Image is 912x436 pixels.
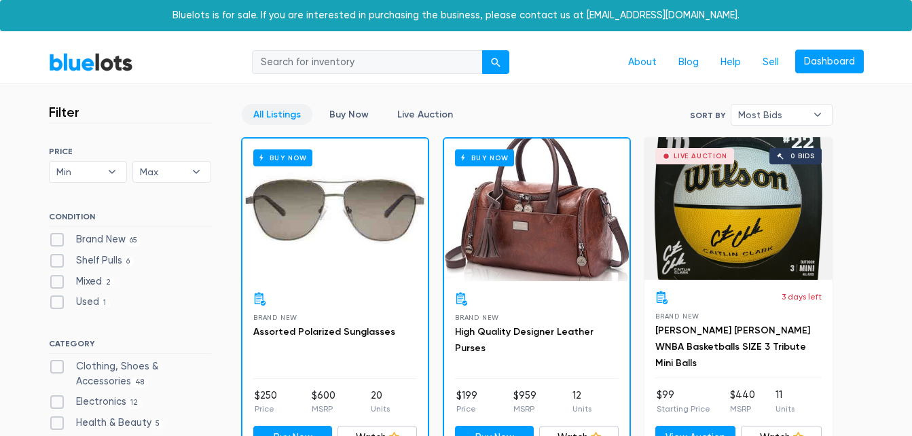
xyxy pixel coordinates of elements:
label: Sort By [690,109,725,122]
li: $199 [456,388,477,416]
span: Most Bids [738,105,806,125]
a: High Quality Designer Leather Purses [455,326,594,354]
label: Health & Beauty [49,416,164,431]
label: Brand New [49,232,142,247]
h6: Buy Now [253,149,312,166]
label: Shelf Pulls [49,253,134,268]
p: Price [456,403,477,415]
a: Dashboard [795,50,864,74]
h6: Buy Now [455,149,514,166]
a: Buy Now [444,139,630,281]
li: 12 [572,388,591,416]
a: [PERSON_NAME] [PERSON_NAME] WNBA Basketballs SIZE 3 Tribute Mini Balls [655,325,810,369]
a: About [617,50,668,75]
span: 2 [102,277,115,288]
h3: Filter [49,104,79,120]
li: 11 [776,388,795,415]
b: ▾ [182,162,211,182]
h6: CATEGORY [49,339,211,354]
span: 1 [99,298,111,309]
li: $600 [312,388,335,416]
p: Units [776,403,795,415]
p: Units [371,403,390,415]
li: $250 [255,388,277,416]
span: Brand New [253,314,297,321]
label: Mixed [49,274,115,289]
p: Units [572,403,591,415]
a: Assorted Polarized Sunglasses [253,326,395,338]
span: 5 [151,418,164,429]
a: Buy Now [242,139,428,281]
label: Electronics [49,395,143,410]
span: 65 [126,236,142,247]
h6: CONDITION [49,212,211,227]
p: Starting Price [657,403,710,415]
span: Brand New [655,312,699,320]
li: $99 [657,388,710,415]
li: 20 [371,388,390,416]
li: $440 [730,388,755,415]
p: Price [255,403,277,415]
a: Help [710,50,752,75]
label: Clothing, Shoes & Accessories [49,359,211,388]
span: 6 [122,256,134,267]
div: 0 bids [790,153,815,160]
span: Max [140,162,185,182]
p: MSRP [730,403,755,415]
a: Blog [668,50,710,75]
span: 12 [126,398,143,409]
label: Used [49,295,111,310]
a: All Listings [242,104,312,125]
input: Search for inventory [252,50,483,75]
a: Buy Now [318,104,380,125]
p: MSRP [312,403,335,415]
a: BlueLots [49,52,133,72]
li: $959 [513,388,536,416]
b: ▾ [98,162,126,182]
a: Live Auction [386,104,464,125]
span: 48 [131,377,149,388]
p: MSRP [513,403,536,415]
div: Live Auction [674,153,727,160]
p: 3 days left [782,291,822,303]
b: ▾ [803,105,832,125]
span: Min [56,162,101,182]
h6: PRICE [49,147,211,156]
span: Brand New [455,314,499,321]
a: Sell [752,50,790,75]
a: Live Auction 0 bids [644,137,833,280]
